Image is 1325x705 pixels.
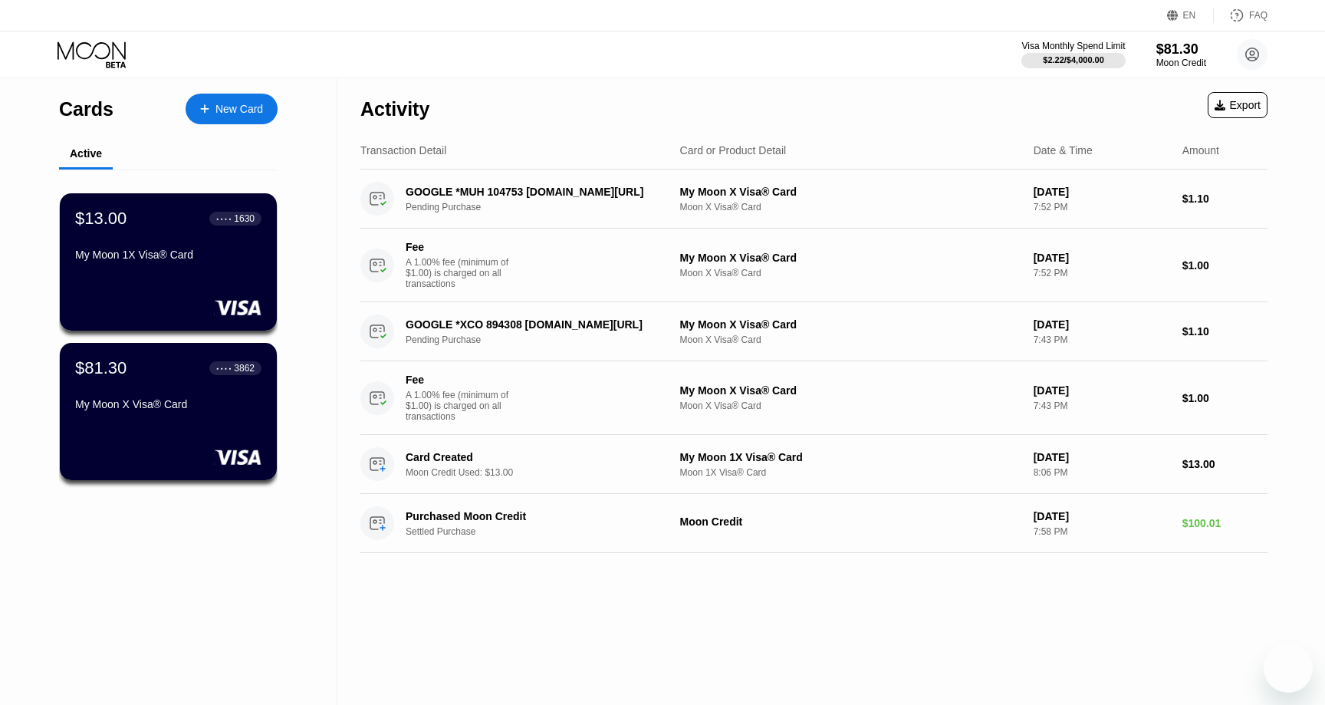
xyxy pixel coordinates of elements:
[406,510,662,522] div: Purchased Moon Credit
[1182,517,1267,529] div: $100.01
[1182,392,1267,404] div: $1.00
[215,103,263,116] div: New Card
[1214,8,1267,23] div: FAQ
[1034,186,1170,198] div: [DATE]
[59,98,113,120] div: Cards
[406,374,513,386] div: Fee
[186,94,278,124] div: New Card
[406,451,662,463] div: Card Created
[1182,144,1219,156] div: Amount
[1215,99,1261,111] div: Export
[1182,259,1267,272] div: $1.00
[360,229,1267,302] div: FeeA 1.00% fee (minimum of $1.00) is charged on all transactionsMy Moon X Visa® CardMoon X Visa® ...
[1264,644,1313,693] iframe: Przycisk umożliwiający otwarcie okna komunikatora
[1021,41,1125,51] div: Visa Monthly Spend Limit
[360,302,1267,361] div: GOOGLE *XCO 894308 [DOMAIN_NAME][URL]Pending PurchaseMy Moon X Visa® CardMoon X Visa® Card[DATE]7...
[360,361,1267,435] div: FeeA 1.00% fee (minimum of $1.00) is charged on all transactionsMy Moon X Visa® CardMoon X Visa® ...
[1156,58,1206,68] div: Moon Credit
[60,343,277,480] div: $81.30● ● ● ●3862My Moon X Visa® Card
[1034,202,1170,212] div: 7:52 PM
[680,202,1021,212] div: Moon X Visa® Card
[406,526,682,537] div: Settled Purchase
[1034,384,1170,397] div: [DATE]
[406,257,521,289] div: A 1.00% fee (minimum of $1.00) is charged on all transactions
[1182,325,1267,338] div: $1.10
[360,494,1267,553] div: Purchased Moon CreditSettled PurchaseMoon Credit[DATE]7:58 PM$100.01
[1249,10,1267,21] div: FAQ
[1034,451,1170,463] div: [DATE]
[360,435,1267,494] div: Card CreatedMoon Credit Used: $13.00My Moon 1X Visa® CardMoon 1X Visa® Card[DATE]8:06 PM$13.00
[406,334,682,345] div: Pending Purchase
[234,363,255,374] div: 3862
[360,144,446,156] div: Transaction Detail
[1034,144,1093,156] div: Date & Time
[680,252,1021,264] div: My Moon X Visa® Card
[680,186,1021,198] div: My Moon X Visa® Card
[680,467,1021,478] div: Moon 1X Visa® Card
[680,268,1021,278] div: Moon X Visa® Card
[1034,400,1170,411] div: 7:43 PM
[1043,55,1104,64] div: $2.22 / $4,000.00
[70,147,102,160] div: Active
[360,98,429,120] div: Activity
[360,170,1267,229] div: GOOGLE *MUH 104753 [DOMAIN_NAME][URL]Pending PurchaseMy Moon X Visa® CardMoon X Visa® Card[DATE]7...
[680,400,1021,411] div: Moon X Visa® Card
[1034,252,1170,264] div: [DATE]
[60,193,277,331] div: $13.00● ● ● ●1630My Moon 1X Visa® Card
[75,358,127,378] div: $81.30
[1034,510,1170,522] div: [DATE]
[406,318,662,331] div: GOOGLE *XCO 894308 [DOMAIN_NAME][URL]
[406,467,682,478] div: Moon Credit Used: $13.00
[680,334,1021,345] div: Moon X Visa® Card
[216,366,232,371] div: ● ● ● ●
[406,390,521,422] div: A 1.00% fee (minimum of $1.00) is charged on all transactions
[75,249,261,261] div: My Moon 1X Visa® Card
[680,144,787,156] div: Card or Product Detail
[1034,467,1170,478] div: 8:06 PM
[1156,41,1206,58] div: $81.30
[234,213,255,224] div: 1630
[1034,334,1170,345] div: 7:43 PM
[406,241,513,253] div: Fee
[1021,41,1125,68] div: Visa Monthly Spend Limit$2.22/$4,000.00
[680,451,1021,463] div: My Moon 1X Visa® Card
[75,398,261,410] div: My Moon X Visa® Card
[1034,318,1170,331] div: [DATE]
[1034,268,1170,278] div: 7:52 PM
[1167,8,1214,23] div: EN
[680,384,1021,397] div: My Moon X Visa® Card
[680,318,1021,331] div: My Moon X Visa® Card
[406,202,682,212] div: Pending Purchase
[1156,41,1206,68] div: $81.30Moon Credit
[1034,526,1170,537] div: 7:58 PM
[1182,458,1267,470] div: $13.00
[1183,10,1196,21] div: EN
[75,209,127,229] div: $13.00
[680,516,1021,528] div: Moon Credit
[1208,92,1267,118] div: Export
[1182,193,1267,205] div: $1.10
[216,216,232,221] div: ● ● ● ●
[406,186,662,198] div: GOOGLE *MUH 104753 [DOMAIN_NAME][URL]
